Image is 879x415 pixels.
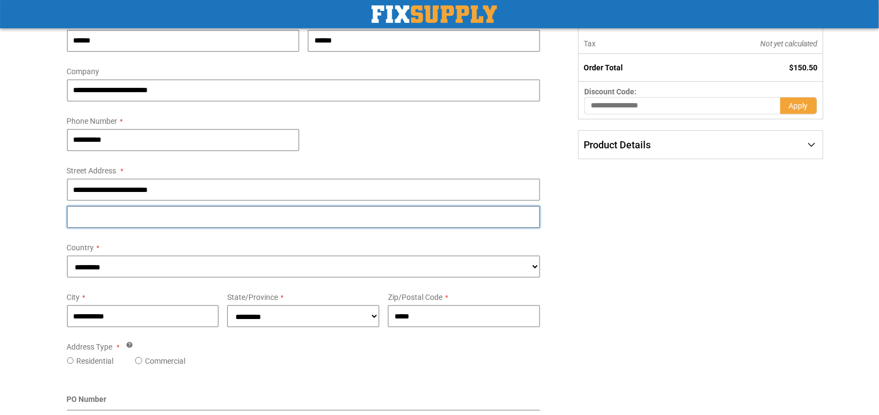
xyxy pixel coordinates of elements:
span: Not yet calculated [761,39,818,48]
th: Tax [579,34,687,54]
button: Apply [780,97,817,115]
span: City [67,293,80,302]
span: Apply [789,101,808,110]
span: Product Details [584,139,651,151]
span: Discount Code: [584,87,636,96]
img: Fix Industrial Supply [372,5,497,23]
strong: Order Total [584,63,623,72]
span: Address Type [67,342,113,351]
label: Commercial [145,356,185,366]
span: Company [67,67,100,76]
label: Residential [76,356,113,366]
div: PO Number [67,394,541,411]
span: State/Province [227,293,278,302]
span: Phone Number [67,117,118,125]
span: $150.50 [790,63,818,72]
a: store logo [372,5,497,23]
span: Zip/Postal Code [388,293,442,302]
span: Street Address [67,166,117,175]
span: Country [67,243,94,252]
